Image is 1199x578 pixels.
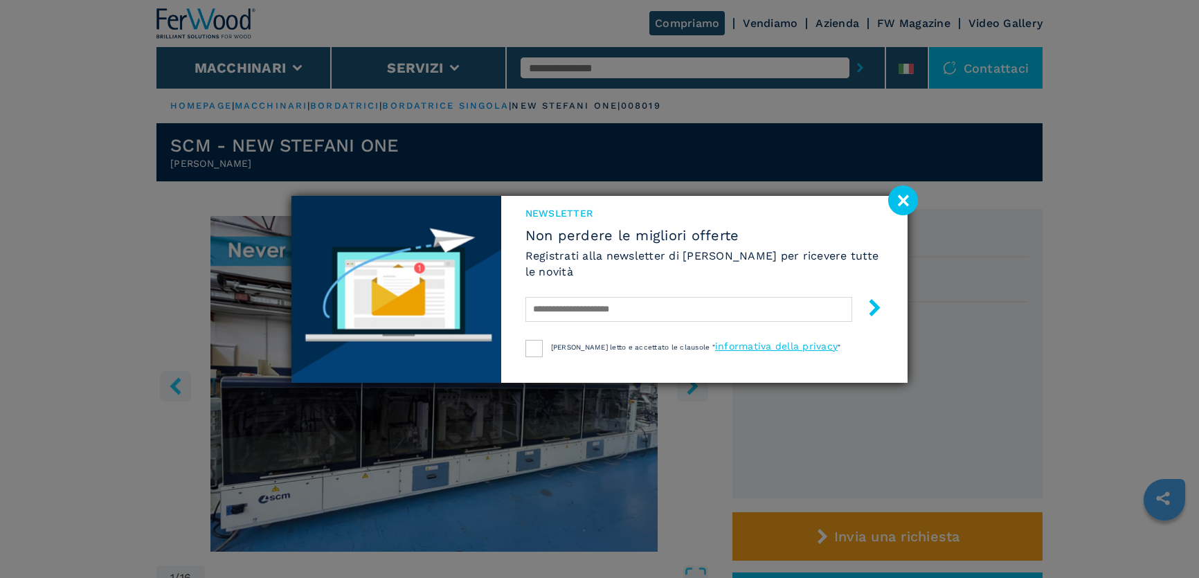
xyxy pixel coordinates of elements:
[525,227,883,244] span: Non perdere le migliori offerte
[291,196,501,383] img: Newsletter image
[525,206,883,220] span: NEWSLETTER
[551,343,715,351] span: [PERSON_NAME] letto e accettato le clausole "
[715,341,838,352] a: informativa della privacy
[852,293,883,326] button: submit-button
[525,248,883,280] h6: Registrati alla newsletter di [PERSON_NAME] per ricevere tutte le novità
[838,343,840,351] span: "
